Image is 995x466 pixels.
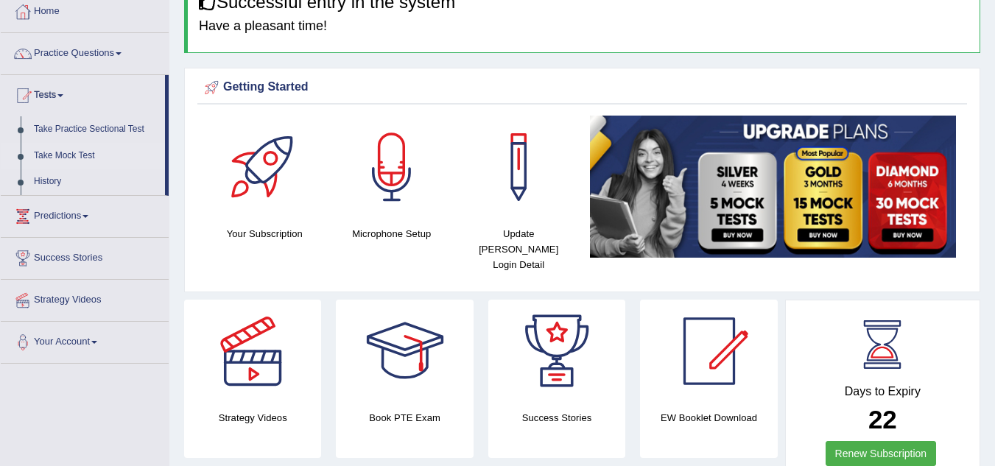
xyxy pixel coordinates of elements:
a: Predictions [1,196,169,233]
a: Take Mock Test [27,143,165,169]
h4: Success Stories [488,410,625,426]
a: Your Account [1,322,169,359]
h4: Microphone Setup [336,226,449,241]
h4: Book PTE Exam [336,410,473,426]
h4: Your Subscription [208,226,321,241]
a: Success Stories [1,238,169,275]
img: small5.jpg [590,116,957,258]
a: Tests [1,75,165,112]
div: Getting Started [201,77,963,99]
a: Strategy Videos [1,280,169,317]
a: Take Practice Sectional Test [27,116,165,143]
h4: EW Booklet Download [640,410,777,426]
h4: Days to Expiry [802,385,963,398]
h4: Have a pleasant time! [199,19,968,34]
h4: Update [PERSON_NAME] Login Detail [463,226,575,272]
b: 22 [868,405,897,434]
a: Practice Questions [1,33,169,70]
h4: Strategy Videos [184,410,321,426]
a: History [27,169,165,195]
a: Renew Subscription [826,441,937,466]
